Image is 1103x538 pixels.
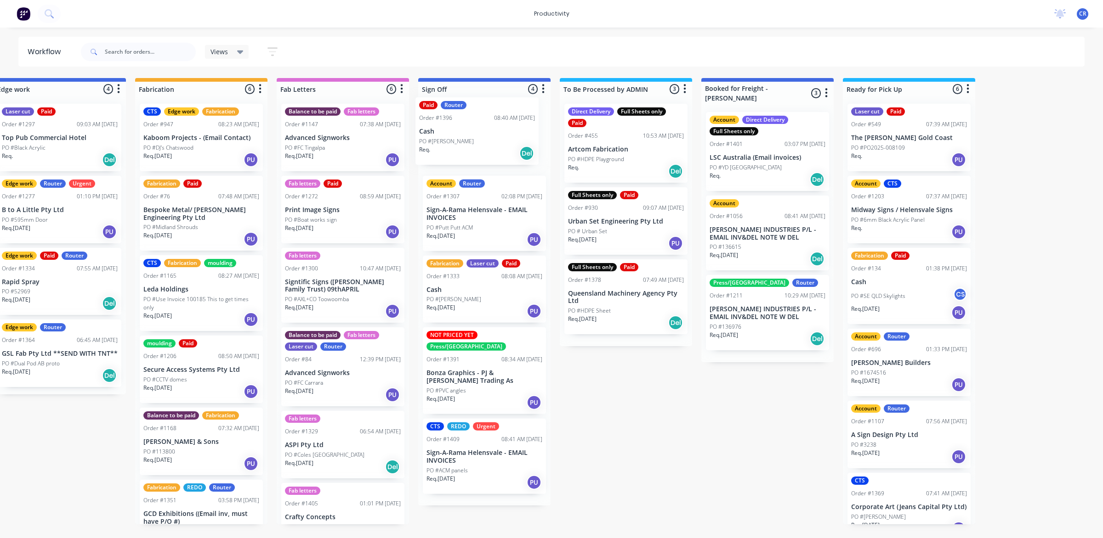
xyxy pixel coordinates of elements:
div: productivity [529,7,574,21]
input: Search for orders... [105,43,196,61]
img: Factory [17,7,30,21]
div: Workflow [28,46,65,57]
span: CR [1079,10,1086,18]
span: Views [210,47,228,56]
